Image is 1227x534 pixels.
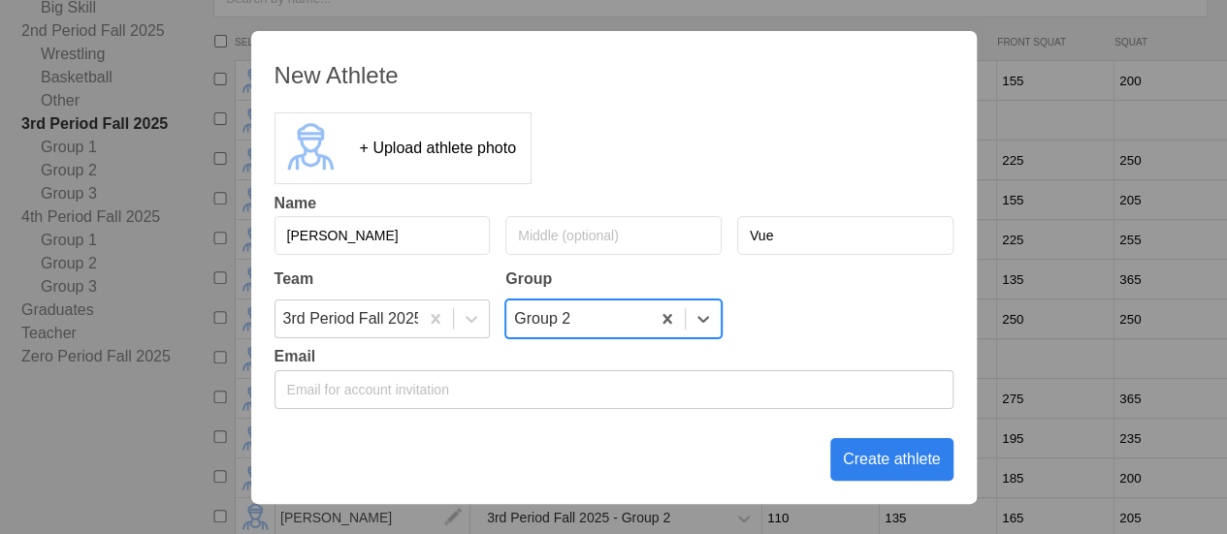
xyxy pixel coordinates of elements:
input: Email for account invitation [274,370,953,409]
div: 3rd Period Fall 2025 [283,300,419,337]
img: avatar [275,113,345,183]
div: Name [274,195,953,212]
iframe: Chat Widget [1130,441,1227,534]
div: Team [274,270,491,288]
div: Group [505,270,722,288]
div: New Athlete [274,62,953,89]
div: Email [274,348,953,365]
input: Middle (optional) [505,216,722,255]
input: First [274,216,491,255]
input: Last [737,216,953,255]
div: Group 2 [514,300,570,337]
div: + Upload athlete photo [360,140,516,157]
div: Create athlete [830,438,953,481]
